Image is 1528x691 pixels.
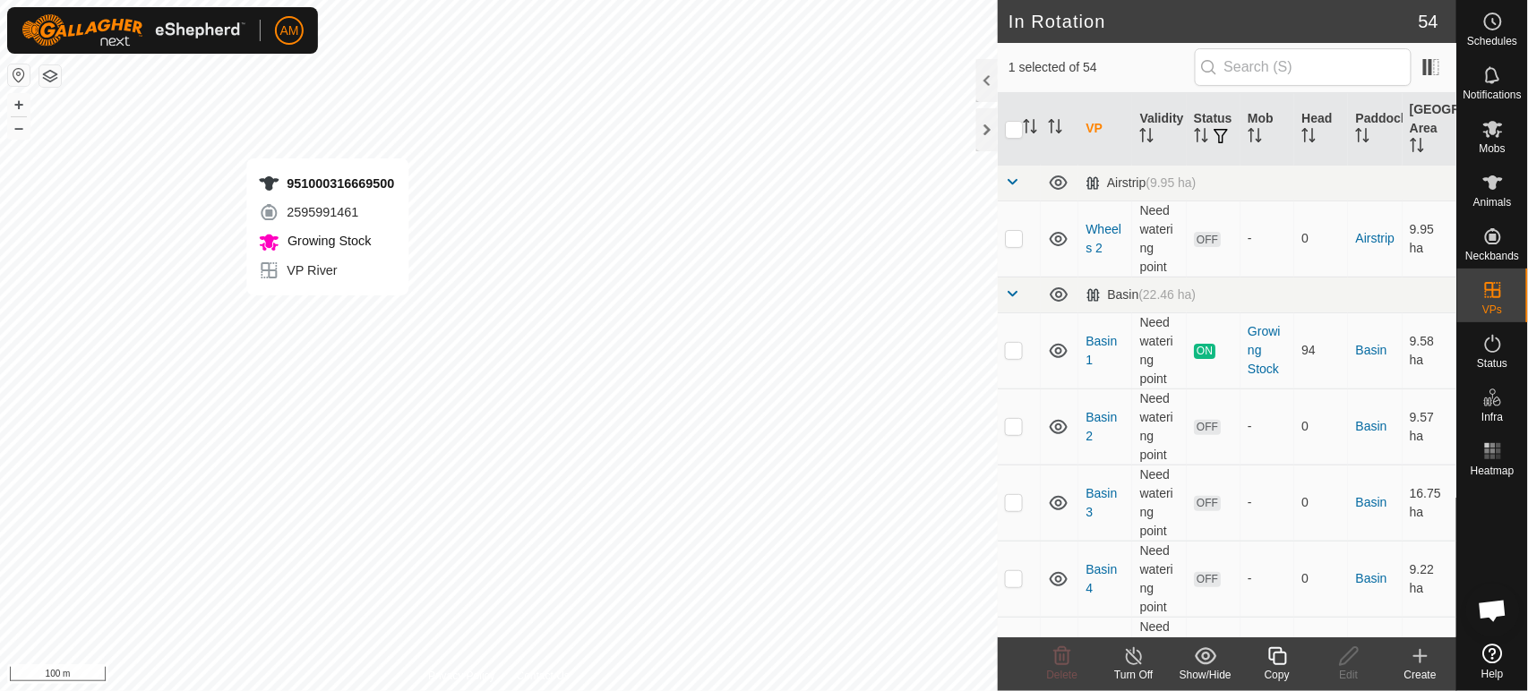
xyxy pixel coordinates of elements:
[1194,420,1221,435] span: OFF
[428,668,495,684] a: Privacy Policy
[1248,322,1287,379] div: Growing Stock
[1241,667,1313,683] div: Copy
[1248,493,1287,512] div: -
[1480,143,1506,154] span: Mobs
[1086,562,1117,595] a: Basin 4
[1348,93,1402,166] th: Paddock
[8,64,30,86] button: Reset Map
[1086,486,1117,519] a: Basin 3
[1240,93,1294,166] th: Mob
[280,21,299,40] span: AM
[1132,541,1186,617] td: Need watering point
[1086,410,1117,443] a: Basin 2
[1294,388,1348,465] td: 0
[1294,200,1348,277] td: 0
[1477,358,1507,369] span: Status
[1098,667,1170,683] div: Turn Off
[258,260,394,281] div: VP River
[1132,200,1186,277] td: Need watering point
[1403,200,1456,277] td: 9.95 ha
[283,234,371,248] span: Growing Stock
[1086,175,1197,191] div: Airstrip
[1047,669,1078,681] span: Delete
[1086,334,1117,367] a: Basin 1
[1194,572,1221,587] span: OFF
[1294,541,1348,617] td: 0
[1194,232,1221,247] span: OFF
[1313,667,1385,683] div: Edit
[1009,11,1419,32] h2: In Rotation
[1009,58,1194,77] span: 1 selected of 54
[1078,93,1132,166] th: VP
[1132,312,1186,388] td: Need watering point
[1294,312,1348,388] td: 94
[1187,93,1240,166] th: Status
[1355,131,1369,145] p-sorticon: Activate to sort
[8,117,30,139] button: –
[1482,304,1502,315] span: VPs
[1355,495,1386,509] a: Basin
[1410,141,1424,155] p-sorticon: Activate to sort
[1385,667,1456,683] div: Create
[1403,465,1456,541] td: 16.75 ha
[1132,388,1186,465] td: Need watering point
[1132,93,1186,166] th: Validity
[1086,222,1121,255] a: Wheels 2
[1467,36,1517,47] span: Schedules
[1294,465,1348,541] td: 0
[1466,584,1520,637] div: Open chat
[1465,251,1519,261] span: Neckbands
[1048,122,1062,136] p-sorticon: Activate to sort
[1194,344,1215,359] span: ON
[1457,636,1528,687] a: Help
[1355,343,1386,357] a: Basin
[258,173,394,194] div: 951000316669500
[8,94,30,115] button: +
[1403,388,1456,465] td: 9.57 ha
[21,14,245,47] img: Gallagher Logo
[1419,8,1438,35] span: 54
[1138,287,1196,302] span: (22.46 ha)
[1248,131,1262,145] p-sorticon: Activate to sort
[1194,131,1208,145] p-sorticon: Activate to sort
[1403,93,1456,166] th: [GEOGRAPHIC_DATA] Area
[1464,90,1522,100] span: Notifications
[258,201,394,223] div: 2595991461
[1403,312,1456,388] td: 9.58 ha
[1248,569,1287,588] div: -
[1294,93,1348,166] th: Head
[1086,287,1196,303] div: Basin
[1248,417,1287,436] div: -
[39,65,61,87] button: Map Layers
[1403,541,1456,617] td: 9.22 ha
[1355,231,1395,245] a: Airstrip
[1473,197,1512,208] span: Animals
[1355,571,1386,585] a: Basin
[1481,669,1504,679] span: Help
[1139,131,1154,145] p-sorticon: Activate to sort
[1248,229,1287,248] div: -
[517,668,570,684] a: Contact Us
[1355,419,1386,433] a: Basin
[1481,412,1503,422] span: Infra
[1146,175,1197,190] span: (9.95 ha)
[1023,122,1037,136] p-sorticon: Activate to sort
[1471,465,1515,476] span: Heatmap
[1195,48,1412,86] input: Search (S)
[1301,131,1316,145] p-sorticon: Activate to sort
[1170,667,1241,683] div: Show/Hide
[1194,496,1221,511] span: OFF
[1132,465,1186,541] td: Need watering point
